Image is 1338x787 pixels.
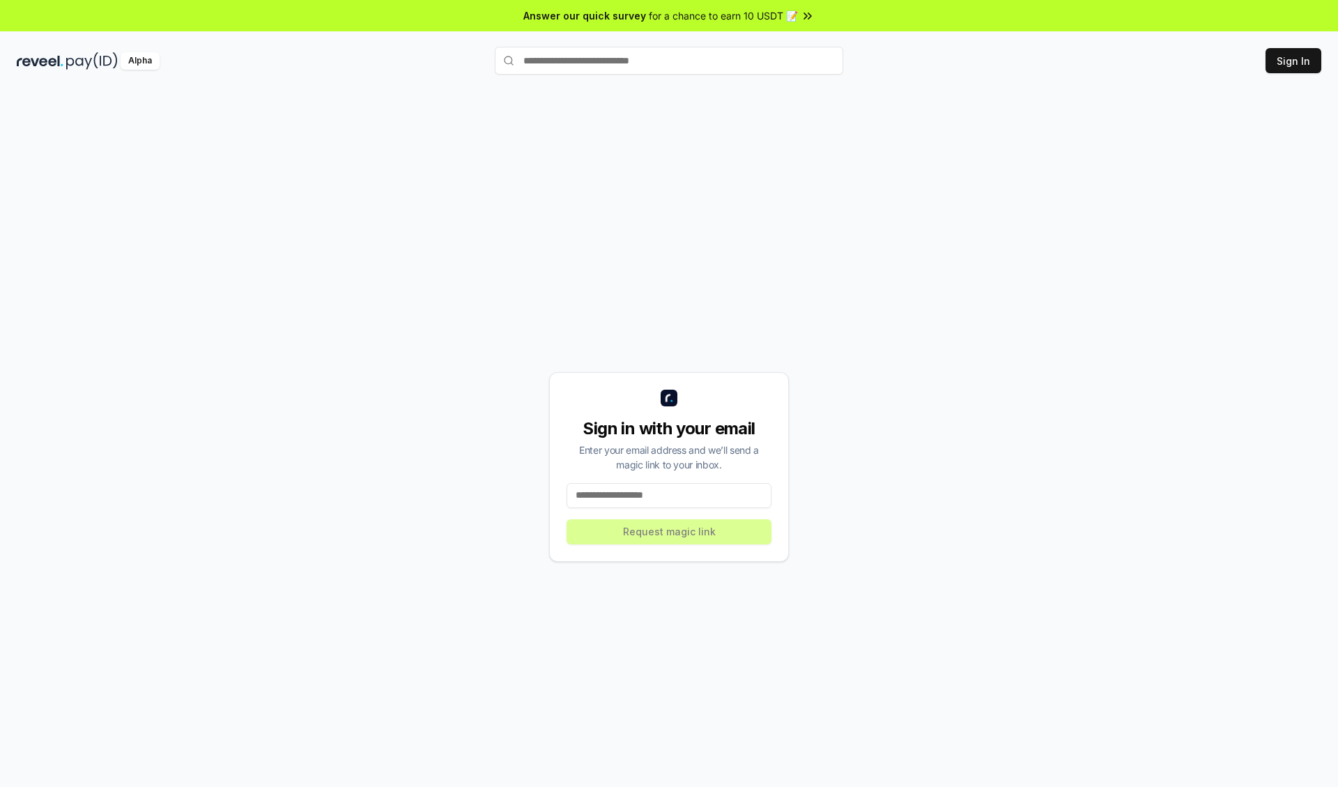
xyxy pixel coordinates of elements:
img: reveel_dark [17,52,63,70]
button: Sign In [1266,48,1321,73]
div: Alpha [121,52,160,70]
span: Answer our quick survey [523,8,646,23]
img: pay_id [66,52,118,70]
div: Sign in with your email [567,418,771,440]
img: logo_small [661,390,677,406]
span: for a chance to earn 10 USDT 📝 [649,8,798,23]
div: Enter your email address and we’ll send a magic link to your inbox. [567,443,771,472]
